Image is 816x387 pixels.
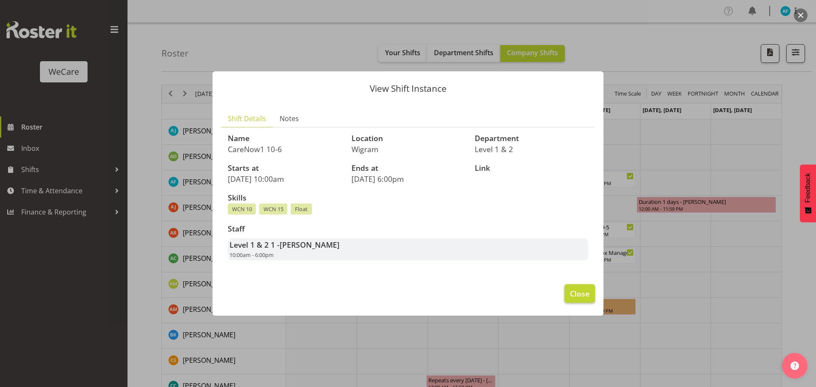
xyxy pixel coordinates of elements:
[790,362,799,370] img: help-xxl-2.png
[228,113,266,124] span: Shift Details
[351,134,465,143] h3: Location
[228,174,341,184] p: [DATE] 10:00am
[263,205,283,213] span: WCN 15
[221,84,595,93] p: View Shift Instance
[475,134,588,143] h3: Department
[804,173,812,203] span: Feedback
[295,205,308,213] span: Float
[475,144,588,154] p: Level 1 & 2
[564,284,595,303] button: Close
[228,225,588,233] h3: Staff
[280,240,340,250] span: [PERSON_NAME]
[351,164,465,172] h3: Ends at
[800,164,816,222] button: Feedback - Show survey
[570,288,589,299] span: Close
[351,144,465,154] p: Wigram
[229,240,340,250] strong: Level 1 & 2 1 -
[232,205,252,213] span: WCN 10
[351,174,465,184] p: [DATE] 6:00pm
[229,251,274,259] span: 10:00am - 6:00pm
[228,144,341,154] p: CareNow1 10-6
[228,134,341,143] h3: Name
[228,164,341,172] h3: Starts at
[280,113,299,124] span: Notes
[228,194,588,202] h3: Skills
[475,164,588,172] h3: Link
